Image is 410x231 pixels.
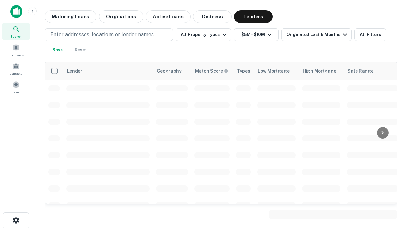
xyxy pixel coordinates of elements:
a: Search [2,23,30,40]
div: High Mortgage [303,67,336,75]
h6: Match Score [195,67,227,74]
a: Contacts [2,60,30,77]
button: All Property Types [176,28,231,41]
button: Enter addresses, locations or lender names [45,28,173,41]
th: High Mortgage [299,62,344,80]
th: Geography [153,62,191,80]
span: Contacts [10,71,22,76]
div: Geography [157,67,182,75]
div: Originated Last 6 Months [286,31,349,38]
th: Low Mortgage [254,62,299,80]
img: capitalize-icon.png [10,5,22,18]
th: Sale Range [344,62,401,80]
div: Lender [67,67,82,75]
button: Reset [70,44,91,56]
button: Maturing Loans [45,10,96,23]
div: Capitalize uses an advanced AI algorithm to match your search with the best lender. The match sco... [195,67,228,74]
span: Borrowers [8,52,24,57]
span: Search [10,34,22,39]
div: Low Mortgage [258,67,290,75]
button: $5M - $10M [234,28,279,41]
span: Saved [12,90,21,95]
button: Save your search to get updates of matches that match your search criteria. [47,44,68,56]
button: Active Loans [146,10,191,23]
div: Types [237,67,250,75]
th: Types [233,62,254,80]
button: Lenders [234,10,273,23]
button: Originated Last 6 Months [281,28,352,41]
div: Sale Range [348,67,373,75]
button: Originations [99,10,143,23]
iframe: Chat Widget [378,159,410,190]
a: Borrowers [2,41,30,59]
button: Distress [193,10,232,23]
button: All Filters [354,28,386,41]
th: Lender [63,62,153,80]
th: Capitalize uses an advanced AI algorithm to match your search with the best lender. The match sco... [191,62,233,80]
p: Enter addresses, locations or lender names [50,31,154,38]
a: Saved [2,79,30,96]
